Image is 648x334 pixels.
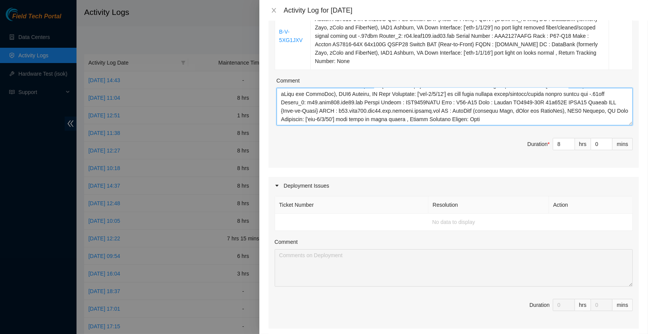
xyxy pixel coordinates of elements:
[275,249,633,287] textarea: Comment
[612,138,633,150] div: mins
[279,29,303,43] a: B-V-5XG1JXV
[277,88,633,125] textarea: Comment
[549,196,633,214] th: Action
[271,7,277,13] span: close
[575,299,591,311] div: hrs
[275,196,428,214] th: Ticket Number
[528,140,550,148] div: Duration
[428,196,549,214] th: Resolution
[275,214,633,231] td: No data to display
[275,238,298,246] label: Comment
[575,138,591,150] div: hrs
[277,76,300,85] label: Comment
[284,6,639,15] div: Activity Log for [DATE]
[529,301,550,309] div: Duration
[269,177,639,195] div: Deployment Issues
[275,183,279,188] span: caret-right
[311,2,609,70] td: Resolution: Other, Comment: Router_1: r16.spine101.iad03.fab Serial Number : AAA2030AAAZ Rack : P...
[612,299,633,311] div: mins
[269,7,279,14] button: Close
